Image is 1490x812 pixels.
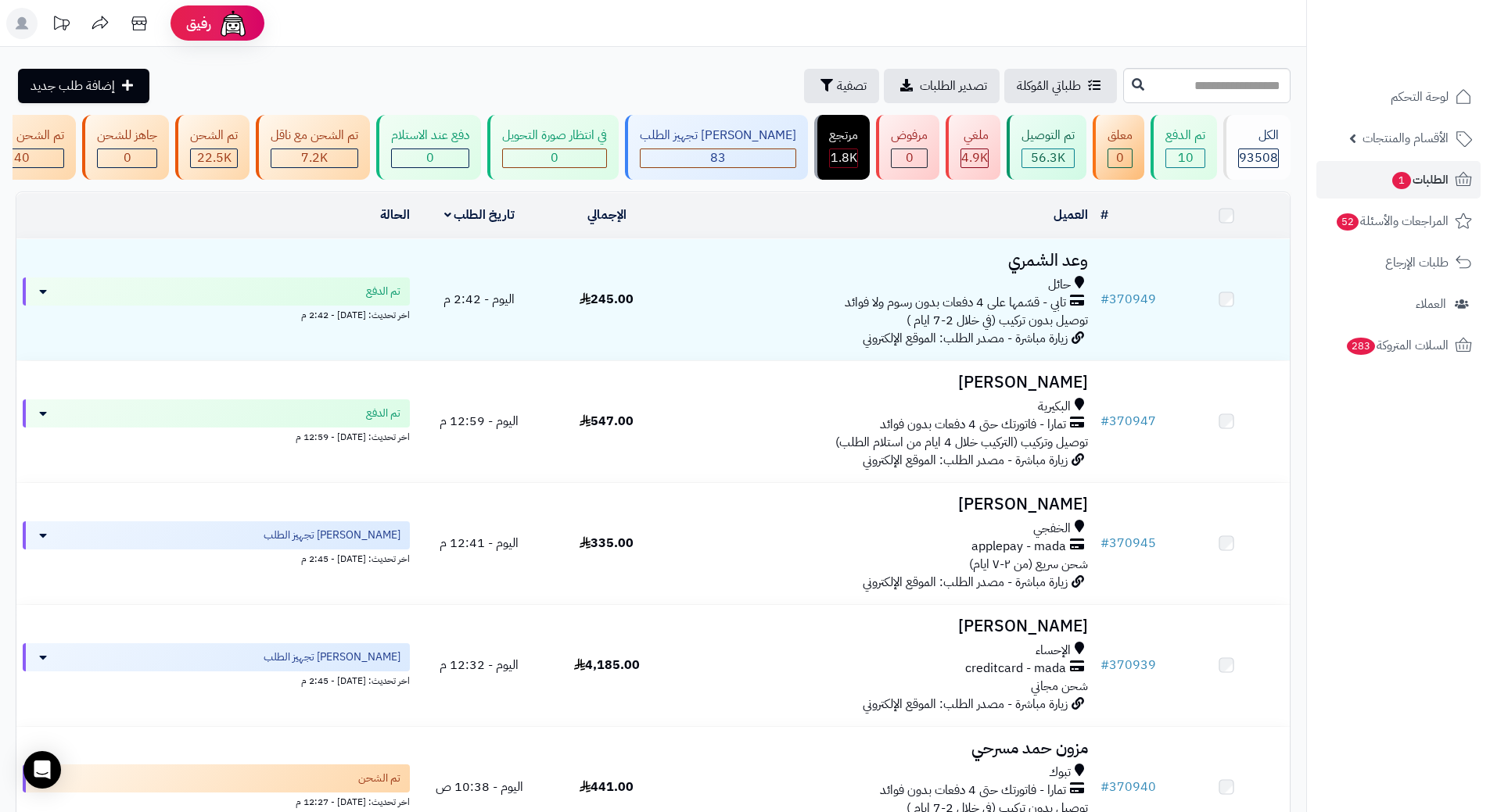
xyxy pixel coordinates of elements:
[190,127,238,145] div: تم الشحن
[503,149,606,167] div: 0
[391,127,469,145] div: دفع عند الاستلام
[1316,244,1481,281] a: طلبات الإرجاع
[426,148,434,167] span: 0
[41,8,81,43] a: تحديثات المنصة
[1363,127,1449,149] span: الأقسام والمنتجات
[172,115,253,180] a: تم الشحن 22.5K
[502,127,607,145] div: في انتظار صورة التحويل
[1116,148,1124,167] span: 0
[23,306,410,322] div: اخر تحديث: [DATE] - 2:42 م
[880,782,1066,799] span: تمارا - فاتورتك حتى 4 دفعات بدون فوائد
[23,427,410,444] div: اخر تحديث: [DATE] - 12:59 م
[1108,149,1132,167] div: 0
[1017,77,1081,95] span: طلباتي المُوكلة
[831,148,857,167] span: 1.8K
[1391,169,1449,191] span: الطلبات
[392,149,469,167] div: 0
[1048,276,1071,294] span: حائل
[677,252,1088,270] h3: وعد الشمري
[23,549,410,566] div: اخر تحديث: [DATE] - 2:45 م
[1021,127,1075,145] div: تم التوصيل
[1100,412,1156,431] a: #370947
[444,206,515,224] a: تاريخ الطلب
[641,149,795,167] div: 83
[892,149,927,167] div: 0
[1100,412,1109,431] span: #
[1178,148,1194,167] span: 10
[677,495,1088,513] h3: [PERSON_NAME]
[863,329,1068,348] span: زيارة مباشرة - مصدر الطلب: الموقع الإلكتروني
[1004,69,1117,103] a: طلباتي المُوكلة
[830,149,857,167] div: 1786
[443,290,515,309] span: اليوم - 2:42 م
[1238,127,1279,145] div: الكل
[1004,115,1090,180] a: تم التوصيل 56.3K
[1166,149,1205,167] div: 10
[1100,206,1108,224] a: #
[253,115,373,180] a: تم الشحن مع ناقل 7.2K
[1100,290,1156,309] a: #370949
[98,149,156,167] div: 0
[961,148,988,167] span: 4.9K
[1147,115,1220,180] a: تم الدفع 10
[436,778,523,796] span: اليوم - 10:38 ص
[1100,534,1156,553] a: #370945
[1100,656,1156,674] a: #370939
[1100,534,1109,553] span: #
[907,311,1088,330] span: توصيل بدون تركيب (في خلال 2-7 ايام )
[845,294,1066,312] span: تابي - قسّمها على 4 دفعات بدون رسوم ولا فوائد
[366,284,400,299] span: تم الدفع
[186,14,211,33] span: رفيق
[124,148,131,167] span: 0
[710,148,726,167] span: 83
[1031,148,1065,167] span: 56.3K
[31,77,115,95] span: إضافة طلب جديد
[1100,778,1156,796] a: #370940
[961,149,988,167] div: 4940
[551,148,558,167] span: 0
[1385,252,1449,274] span: طلبات الإرجاع
[97,127,157,145] div: جاهز للشحن
[23,671,410,688] div: اخر تحديث: [DATE] - 2:45 م
[837,77,867,95] span: تصفية
[906,148,914,167] span: 0
[1335,210,1449,232] span: المراجعات والأسئلة
[587,206,627,224] a: الإجمالي
[804,69,879,103] button: تصفية
[358,771,400,786] span: تم الشحن
[965,660,1066,678] span: creditcard - mada
[366,406,400,421] span: تم الدفع
[971,538,1066,556] span: applepay - mada
[1416,293,1446,315] span: العملاء
[1090,115,1147,180] a: معلق 0
[677,374,1088,392] h3: [PERSON_NAME]
[1054,206,1088,224] a: العميل
[1316,327,1481,364] a: السلات المتروكة283
[1100,290,1109,309] span: #
[1033,520,1071,538] span: الخفجي
[1036,642,1071,660] span: الإحساء
[191,149,237,167] div: 22526
[863,451,1068,470] span: زيارة مباشرة - مصدر الطلب: الموقع الإلكتروني
[1384,32,1475,65] img: logo-2.png
[1346,338,1376,356] span: 283
[920,77,987,95] span: تصدير الطلبات
[301,148,328,167] span: 7.2K
[891,127,928,145] div: مرفوض
[580,778,634,796] span: 441.00
[580,534,634,553] span: 335.00
[6,148,30,167] span: 340
[484,115,622,180] a: في انتظار صورة التحويل 0
[1336,213,1359,231] span: 52
[1049,764,1071,782] span: تبوك
[217,8,249,39] img: ai-face.png
[580,290,634,309] span: 245.00
[1022,149,1074,167] div: 56259
[622,115,811,180] a: [PERSON_NAME] تجهيز الطلب 83
[677,739,1088,757] h3: مزون حمد مسرحي
[373,115,484,180] a: دفع عند الاستلام 0
[811,115,873,180] a: مرتجع 1.8K
[1316,78,1481,116] a: لوحة التحكم
[863,573,1068,592] span: زيارة مباشرة - مصدر الطلب: الموقع الإلكتروني
[580,412,634,431] span: 547.00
